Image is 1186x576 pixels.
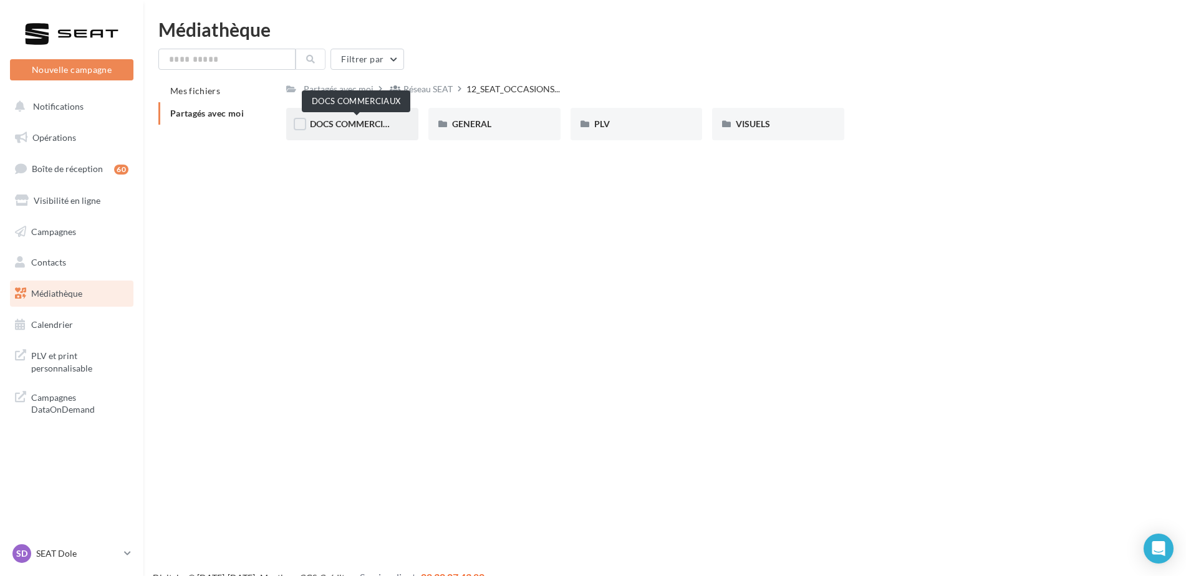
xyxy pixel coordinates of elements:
[170,85,220,96] span: Mes fichiers
[7,342,136,379] a: PLV et print personnalisable
[16,547,27,560] span: SD
[32,163,103,174] span: Boîte de réception
[10,59,133,80] button: Nouvelle campagne
[31,257,66,267] span: Contacts
[7,188,136,214] a: Visibilité en ligne
[7,312,136,338] a: Calendrier
[466,83,560,95] span: 12_SEAT_OCCASIONS...
[34,195,100,206] span: Visibilité en ligne
[158,20,1171,39] div: Médiathèque
[33,101,84,112] span: Notifications
[403,83,453,95] div: Réseau SEAT
[32,132,76,143] span: Opérations
[114,165,128,175] div: 60
[7,281,136,307] a: Médiathèque
[1144,534,1174,564] div: Open Intercom Messenger
[10,542,133,565] a: SD SEAT Dole
[7,94,131,120] button: Notifications
[330,49,404,70] button: Filtrer par
[736,118,770,129] span: VISUELS
[302,90,410,112] div: DOCS COMMERCIAUX
[594,118,610,129] span: PLV
[7,155,136,182] a: Boîte de réception60
[31,226,76,236] span: Campagnes
[7,125,136,151] a: Opérations
[170,108,244,118] span: Partagés avec moi
[7,219,136,245] a: Campagnes
[31,347,128,374] span: PLV et print personnalisable
[304,83,374,95] div: Partagés avec moi
[7,384,136,421] a: Campagnes DataOnDemand
[310,118,402,129] span: DOCS COMMERCIAUX
[31,288,82,299] span: Médiathèque
[36,547,119,560] p: SEAT Dole
[31,389,128,416] span: Campagnes DataOnDemand
[31,319,73,330] span: Calendrier
[452,118,491,129] span: GENERAL
[7,249,136,276] a: Contacts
